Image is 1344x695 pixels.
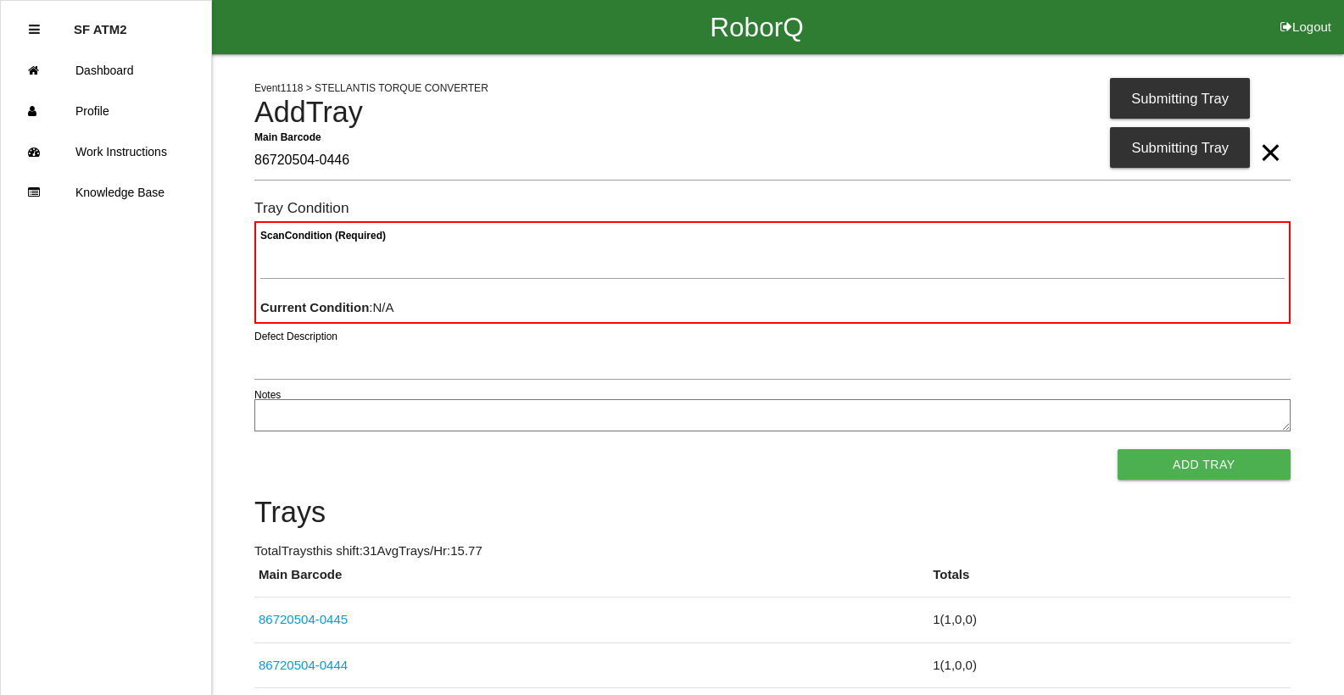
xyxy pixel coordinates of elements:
h6: Tray Condition [254,200,1291,216]
span: Clear Input [1259,119,1281,153]
a: Knowledge Base [1,172,211,213]
label: Defect Description [254,329,337,344]
span: Event 1118 > STELLANTIS TORQUE CONVERTER [254,82,488,94]
div: Submitting Tray [1110,78,1250,119]
div: Close [29,9,40,50]
b: Scan Condition (Required) [260,230,386,242]
h4: Add Tray [254,97,1291,129]
h4: Trays [254,497,1291,529]
label: Notes [254,387,281,403]
button: Add Tray [1118,449,1291,480]
div: Submitting Tray [1110,127,1250,168]
a: 86720504-0445 [259,612,348,626]
th: Main Barcode [254,565,929,598]
span: : N/A [260,300,394,314]
a: 86720504-0444 [259,658,348,672]
input: Required [254,142,1291,181]
td: 1 ( 1 , 0 , 0 ) [929,598,1290,643]
a: Profile [1,91,211,131]
b: Main Barcode [254,131,321,142]
p: Total Trays this shift: 31 Avg Trays /Hr: 15.77 [254,542,1291,561]
a: Dashboard [1,50,211,91]
td: 1 ( 1 , 0 , 0 ) [929,642,1290,688]
th: Totals [929,565,1290,598]
b: Current Condition [260,300,369,314]
a: Work Instructions [1,131,211,172]
p: SF ATM2 [74,9,127,36]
